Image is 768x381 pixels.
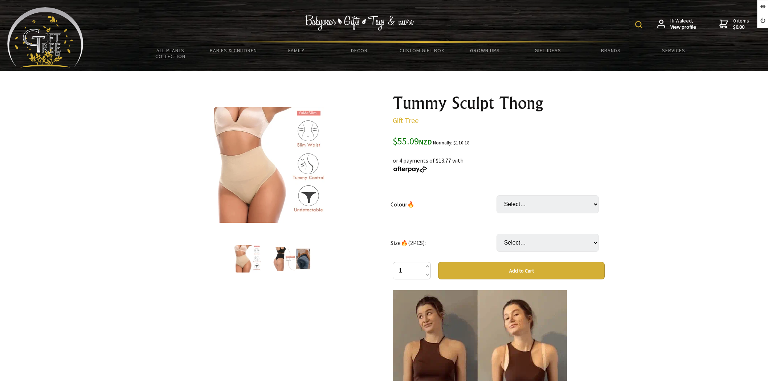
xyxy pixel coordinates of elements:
[419,138,432,146] span: NZD
[265,43,328,58] a: Family
[139,43,202,64] a: All Plants Collection
[393,94,605,112] h1: Tummy Sculpt Thong
[393,147,605,173] div: or 4 payments of $13.77 with
[391,43,453,58] a: Custom Gift Box
[214,107,325,223] img: Tummy Sculpt Thong
[670,24,696,30] strong: View profile
[305,15,414,30] img: Babywear - Gifts - Toys & more
[516,43,579,58] a: Gift Ideas
[393,116,418,125] a: Gift Tree
[272,247,311,271] img: Tummy Sculpt Thong
[328,43,391,58] a: Decor
[579,43,642,58] a: Brands
[433,140,470,146] small: Normally: $110.18
[635,21,642,28] img: product search
[391,185,497,224] td: Colour🔥:
[438,262,605,279] button: Add to Cart
[719,18,749,30] a: 0 items$0.00
[7,7,83,67] img: Babyware - Gifts - Toys and more...
[454,43,516,58] a: Grown Ups
[657,18,696,30] a: Hi Waleed,View profile
[670,18,696,30] span: Hi Waleed,
[393,166,428,173] img: Afterpay
[234,245,261,273] img: Tummy Sculpt Thong
[733,17,749,30] span: 0 items
[202,43,265,58] a: Babies & Children
[642,43,705,58] a: Services
[393,135,432,147] span: $55.09
[391,224,497,262] td: Size🔥(2PCS):
[733,24,749,30] strong: $0.00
